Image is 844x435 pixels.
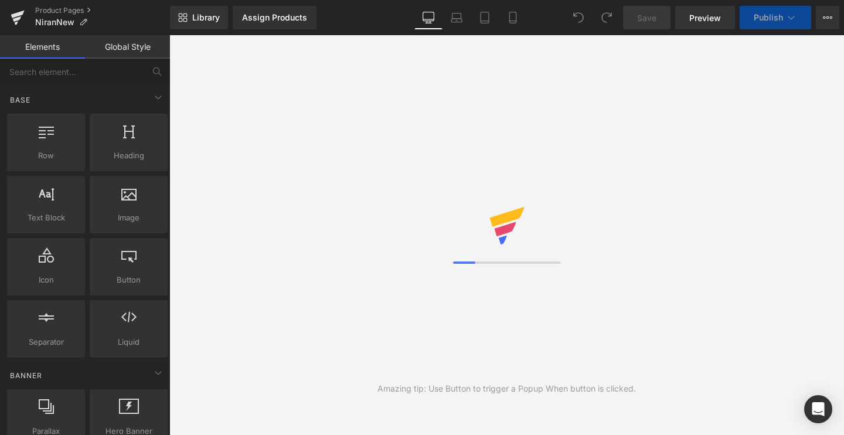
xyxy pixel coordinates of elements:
[11,274,81,286] span: Icon
[242,13,307,22] div: Assign Products
[9,370,43,381] span: Banner
[689,12,721,24] span: Preview
[11,149,81,162] span: Row
[675,6,735,29] a: Preview
[443,6,471,29] a: Laptop
[9,94,32,106] span: Base
[804,395,832,423] div: Open Intercom Messenger
[93,212,164,224] span: Image
[11,336,81,348] span: Separator
[595,6,618,29] button: Redo
[471,6,499,29] a: Tablet
[11,212,81,224] span: Text Block
[637,12,656,24] span: Save
[740,6,811,29] button: Publish
[377,382,636,395] div: Amazing tip: Use Button to trigger a Popup When button is clicked.
[93,149,164,162] span: Heading
[816,6,839,29] button: More
[414,6,443,29] a: Desktop
[93,336,164,348] span: Liquid
[93,274,164,286] span: Button
[35,18,74,27] span: NiranNew
[192,12,220,23] span: Library
[567,6,590,29] button: Undo
[499,6,527,29] a: Mobile
[754,13,783,22] span: Publish
[170,6,228,29] a: New Library
[85,35,170,59] a: Global Style
[35,6,170,15] a: Product Pages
